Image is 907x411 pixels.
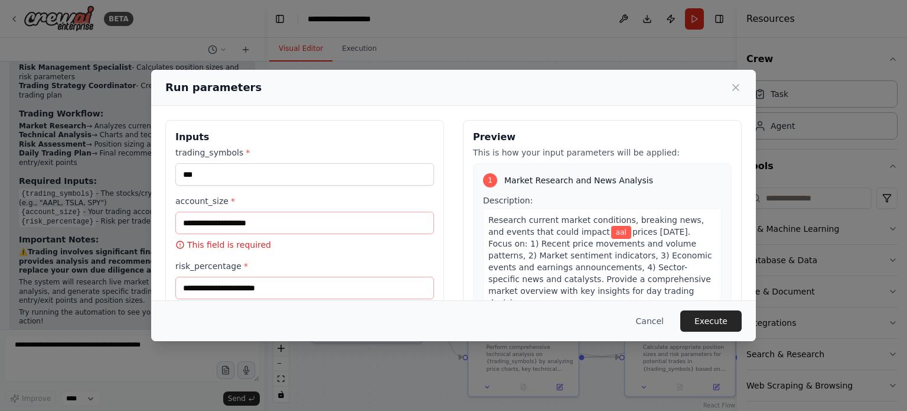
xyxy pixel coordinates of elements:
[627,310,673,332] button: Cancel
[473,130,732,144] h3: Preview
[611,226,631,239] span: Variable: trading_symbols
[175,130,434,144] h3: Inputs
[175,260,434,272] label: risk_percentage
[488,215,704,237] span: Research current market conditions, breaking news, and events that could impact
[488,227,712,308] span: prices [DATE]. Focus on: 1) Recent price movements and volume patterns, 2) Market sentiment indic...
[504,174,653,186] span: Market Research and News Analysis
[175,195,434,207] label: account_size
[473,147,732,158] p: This is how your input parameters will be applied:
[175,147,434,158] label: trading_symbols
[483,173,497,187] div: 1
[680,310,742,332] button: Execute
[175,239,434,251] p: This field is required
[483,196,533,205] span: Description:
[165,79,262,96] h2: Run parameters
